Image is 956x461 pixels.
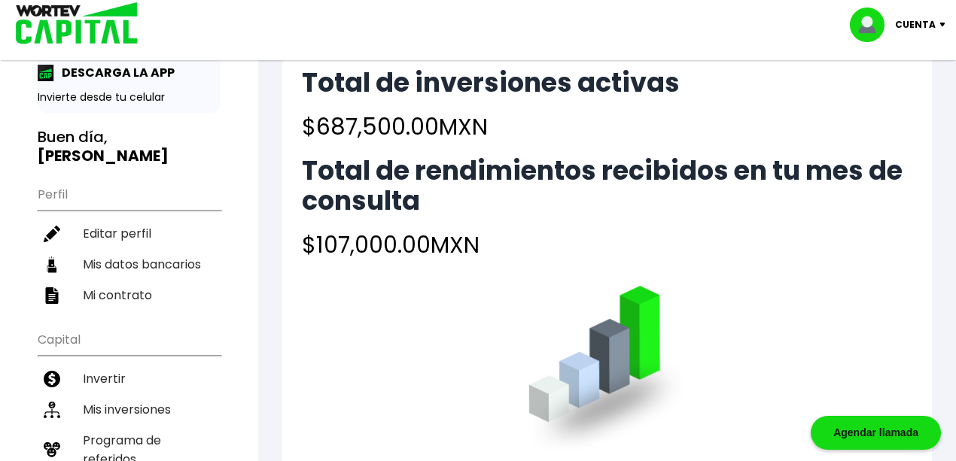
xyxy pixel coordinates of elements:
[38,218,221,249] a: Editar perfil
[54,63,175,82] p: DESCARGA LA APP
[936,23,956,27] img: icon-down
[44,371,60,387] img: invertir-icon.b3b967d7.svg
[38,249,221,280] a: Mis datos bancarios
[44,287,60,304] img: contrato-icon.f2db500c.svg
[38,177,221,311] ul: Perfil
[38,394,221,425] a: Mis inversiones
[44,441,60,458] img: recomiendanos-icon.9b8e9327.svg
[895,14,936,36] p: Cuenta
[38,89,221,105] p: Invierte desde tu celular
[302,110,680,144] h4: $687,500.00 MXN
[302,156,912,216] h2: Total de rendimientos recibidos en tu mes de consulta
[38,280,221,311] a: Mi contrato
[38,128,221,165] h3: Buen día,
[44,402,60,418] img: inversiones-icon.6695dc30.svg
[811,416,941,450] div: Agendar llamada
[302,228,912,262] h4: $107,000.00 MXN
[38,363,221,394] a: Invertir
[38,145,169,166] b: [PERSON_NAME]
[38,65,54,81] img: app-icon
[522,286,693,456] img: grafica.516fef24.png
[44,256,60,273] img: datos-icon.10cf9172.svg
[44,226,60,242] img: editar-icon.952d3147.svg
[850,8,895,42] img: profile-image
[302,68,680,98] h2: Total de inversiones activas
